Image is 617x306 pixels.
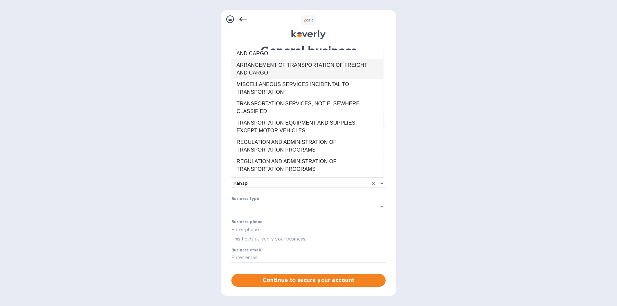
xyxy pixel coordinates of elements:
[231,59,383,79] li: ARRANGEMENT OF TRANSPORTATION OF FREIGHT AND CARGO
[231,235,386,243] p: This helps us verify your business.
[369,179,378,188] button: Clear
[377,179,386,188] button: Close
[231,253,386,263] input: Enter email
[237,276,380,284] span: Continue to secure your account
[231,220,263,224] label: Business phone
[303,18,314,22] b: of 3
[231,156,383,175] li: REGULATION AND ADMINISTRATION OF TRANSPORTATION PROGRAMS
[231,136,383,156] li: REGULATION AND ADMINISTRATION OF TRANSPORTATION PROGRAMS
[231,197,259,201] label: Business type
[231,117,383,136] li: TRANSPORTATION EQUIPMENT AND SUPPLIES, EXCEPT MOTOR VEHICLES
[231,274,386,287] button: Continue to secure your account
[303,18,306,22] span: 2
[231,202,386,211] div: ​
[231,98,383,117] li: TRANSPORTATION SERVICES, NOT ELSEWHERE CLASSIFIED
[231,249,261,252] label: Business email
[231,79,383,98] li: MISCELLANEOUS SERVICES INCIDENTAL TO TRANSPORTATION
[231,225,386,234] input: Enter phone
[231,44,386,71] h1: General business information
